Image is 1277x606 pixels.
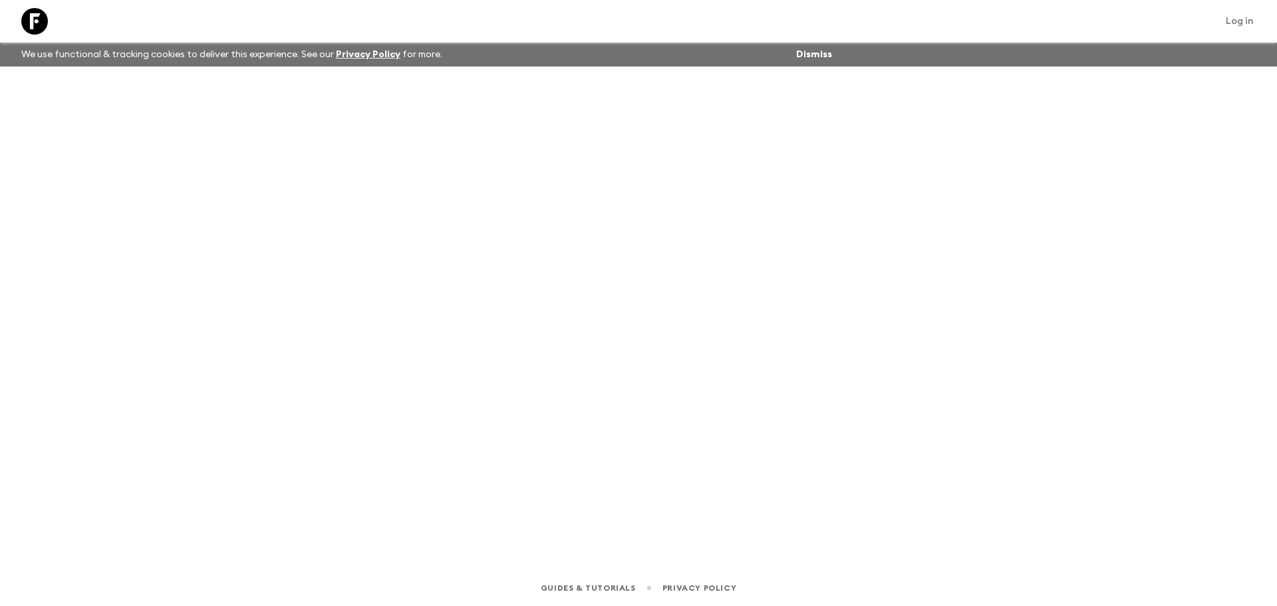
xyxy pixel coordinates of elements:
a: Log in [1218,12,1261,31]
a: Guides & Tutorials [541,581,636,595]
a: Privacy Policy [336,50,400,59]
a: Privacy Policy [662,581,736,595]
p: We use functional & tracking cookies to deliver this experience. See our for more. [16,43,448,67]
button: Dismiss [793,45,835,64]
